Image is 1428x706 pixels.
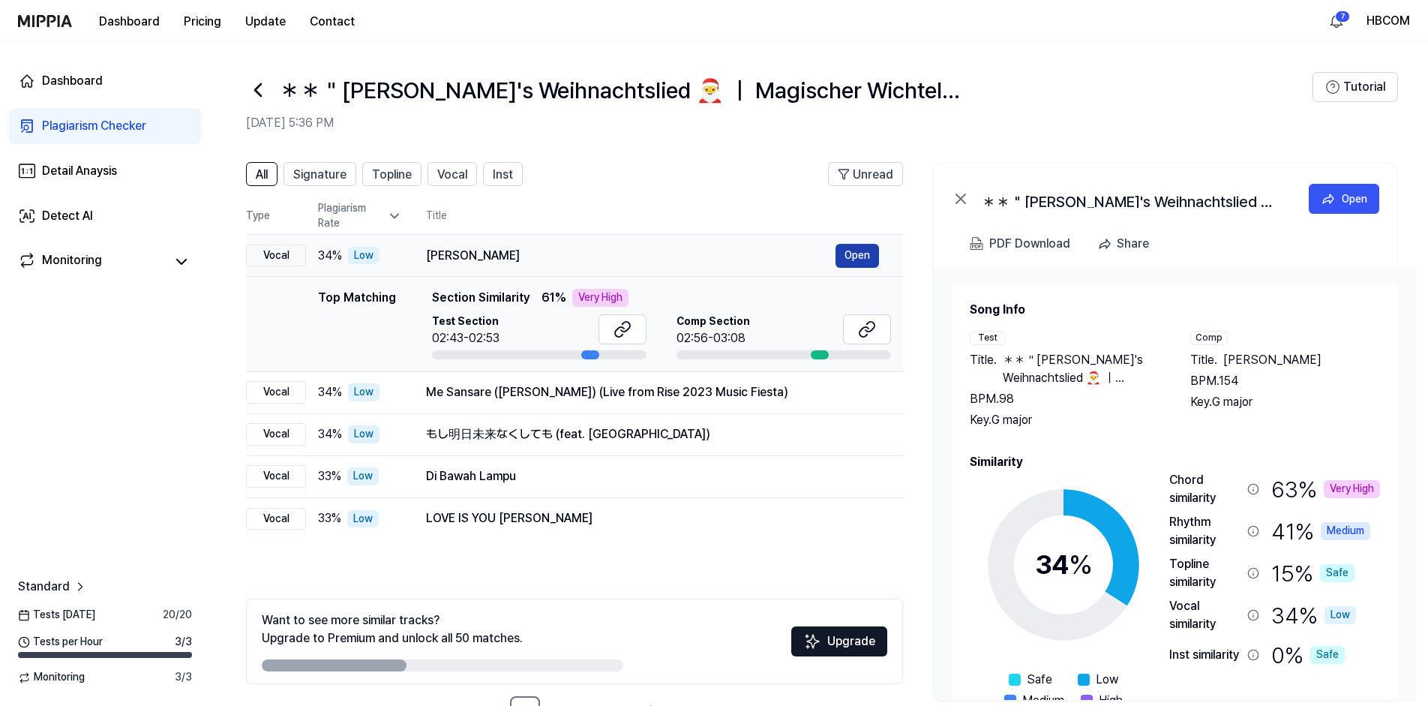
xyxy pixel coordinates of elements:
[175,635,192,650] span: 3 / 3
[483,162,523,186] button: Inst
[318,467,341,485] span: 33 %
[246,423,306,446] div: Vocal
[246,245,306,267] div: Vocal
[42,162,117,180] div: Detail Anaysis
[318,247,342,265] span: 34 %
[1169,555,1241,591] div: Topline similarity
[1169,646,1241,664] div: Inst similarity
[1335,11,1350,23] div: 7
[426,425,879,443] div: もし明日未来なくしても (feat. [GEOGRAPHIC_DATA])
[1324,606,1356,624] div: Low
[1321,522,1370,540] div: Medium
[283,162,356,186] button: Signature
[1309,184,1379,214] button: Open
[298,7,367,37] button: Contact
[1003,351,1160,387] span: ＊＊＂[PERSON_NAME]'s Weihnachtslied 🎅 ｜ Magischer Wichtel-So
[318,509,341,527] span: 33 %
[163,608,192,623] span: 20 / 20
[791,639,887,653] a: SparklesUpgrade
[18,578,88,596] a: Standard
[1190,351,1217,369] span: Title .
[426,383,879,401] div: Me Sansare ([PERSON_NAME]) (Live from Rise 2023 Music Fiesta)
[1312,72,1398,102] button: Tutorial
[1271,639,1345,671] div: 0 %
[437,166,467,184] span: Vocal
[246,381,306,404] div: Vocal
[1190,372,1381,390] div: BPM. 154
[246,162,277,186] button: All
[318,289,396,359] div: Top Matching
[42,72,103,90] div: Dashboard
[934,268,1416,700] a: Song InfoTestTitle.＊＊＂[PERSON_NAME]'s Weihnachtslied 🎅 ｜ Magischer Wichtel-SoBPM.98Key.G majorCom...
[1271,513,1370,549] div: 41 %
[246,198,306,235] th: Type
[293,166,346,184] span: Signature
[1069,548,1093,581] span: %
[42,251,102,272] div: Monitoring
[1190,393,1381,411] div: Key. G major
[42,207,93,225] div: Detect AI
[432,314,499,329] span: Test Section
[970,331,1006,345] div: Test
[1366,12,1410,30] button: HBCOM
[426,247,835,265] div: [PERSON_NAME]
[233,1,298,42] a: Update
[1096,671,1118,689] span: Low
[362,162,421,186] button: Topline
[1324,9,1348,33] button: 알림7
[989,234,1070,254] div: PDF Download
[18,251,165,272] a: Monitoring
[970,453,1380,471] h2: Similarity
[1117,234,1149,254] div: Share
[1327,12,1345,30] img: 알림
[246,465,306,488] div: Vocal
[1271,555,1354,591] div: 15 %
[318,383,342,401] span: 34 %
[18,15,72,27] img: logo
[348,425,379,443] div: Low
[432,289,529,307] span: Section Similarity
[372,166,412,184] span: Topline
[970,301,1380,319] h2: Song Info
[42,117,146,135] div: Plagiarism Checker
[87,7,172,37] button: Dashboard
[1169,471,1241,507] div: Chord similarity
[1310,646,1345,664] div: Safe
[9,108,201,144] a: Plagiarism Checker
[1169,597,1241,633] div: Vocal similarity
[18,578,70,596] span: Standard
[676,314,750,329] span: Comp Section
[541,289,566,307] span: 61 %
[853,166,893,184] span: Unread
[18,635,103,650] span: Tests per Hour
[262,611,523,647] div: Want to see more similar tracks? Upgrade to Premium and unlock all 50 matches.
[1190,331,1228,345] div: Comp
[1320,564,1354,582] div: Safe
[572,289,628,307] div: Very High
[318,201,402,230] div: Plagiarism Rate
[279,74,963,106] h1: ＊＊＂Hussi's Weihnachtslied 🎅 ｜ Magischer Wichtel-So
[426,198,903,234] th: Title
[348,383,379,401] div: Low
[18,608,95,623] span: Tests [DATE]
[172,7,233,37] button: Pricing
[9,63,201,99] a: Dashboard
[1091,229,1161,259] button: Share
[803,632,821,650] img: Sparkles
[1342,191,1367,207] div: Open
[676,329,750,347] div: 02:56-03:08
[970,390,1160,408] div: BPM. 98
[835,244,879,268] button: Open
[1271,471,1380,507] div: 63 %
[1035,545,1093,585] div: 34
[791,626,887,656] button: Upgrade
[427,162,477,186] button: Vocal
[347,467,379,485] div: Low
[432,329,499,347] div: 02:43-02:53
[1271,597,1356,633] div: 34 %
[1169,513,1241,549] div: Rhythm similarity
[246,114,1312,132] h2: [DATE] 5:36 PM
[347,510,379,528] div: Low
